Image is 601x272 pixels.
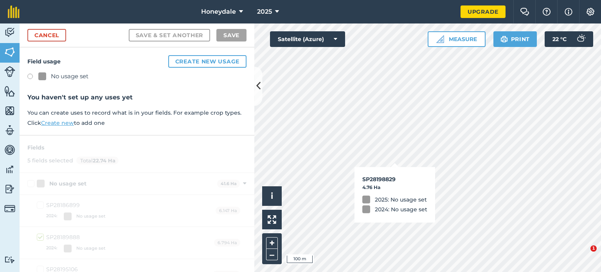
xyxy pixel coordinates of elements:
button: Save & set another [129,29,211,41]
img: svg+xml;base64,PD94bWwgdmVyc2lvbj0iMS4wIiBlbmNvZGluZz0idXRmLTgiPz4KPCEtLSBHZW5lcmF0b3I6IEFkb2JlIE... [4,124,15,136]
img: Ruler icon [436,35,444,43]
img: A question mark icon [542,8,551,16]
button: Measure [428,31,486,47]
img: svg+xml;base64,PD94bWwgdmVyc2lvbj0iMS4wIiBlbmNvZGluZz0idXRmLTgiPz4KPCEtLSBHZW5lcmF0b3I6IEFkb2JlIE... [4,144,15,156]
img: A cog icon [586,8,595,16]
p: Click to add one [27,119,247,127]
img: svg+xml;base64,PHN2ZyB4bWxucz0iaHR0cDovL3d3dy53My5vcmcvMjAwMC9zdmciIHdpZHRoPSIxNyIgaGVpZ2h0PSIxNy... [565,7,572,16]
a: Create new [41,119,74,126]
img: svg+xml;base64,PD94bWwgdmVyc2lvbj0iMS4wIiBlbmNvZGluZz0idXRmLTgiPz4KPCEtLSBHZW5lcmF0b3I6IEFkb2JlIE... [4,203,15,214]
img: svg+xml;base64,PHN2ZyB4bWxucz0iaHR0cDovL3d3dy53My5vcmcvMjAwMC9zdmciIHdpZHRoPSIxOSIgaGVpZ2h0PSIyNC... [500,34,508,44]
a: Upgrade [461,5,506,18]
img: svg+xml;base64,PHN2ZyB4bWxucz0iaHR0cDovL3d3dy53My5vcmcvMjAwMC9zdmciIHdpZHRoPSI1NiIgaGVpZ2h0PSI2MC... [4,105,15,117]
img: svg+xml;base64,PD94bWwgdmVyc2lvbj0iMS4wIiBlbmNvZGluZz0idXRmLTgiPz4KPCEtLSBHZW5lcmF0b3I6IEFkb2JlIE... [573,31,588,47]
div: No usage set [51,72,88,81]
h3: SP28198829 [362,175,427,184]
img: svg+xml;base64,PD94bWwgdmVyc2lvbj0iMS4wIiBlbmNvZGluZz0idXRmLTgiPz4KPCEtLSBHZW5lcmF0b3I6IEFkb2JlIE... [4,66,15,77]
span: i [271,191,273,201]
span: Honeydale [201,7,236,16]
img: fieldmargin Logo [8,5,20,18]
a: Cancel [27,29,66,41]
span: 2025 [257,7,272,16]
button: Satellite (Azure) [270,31,345,47]
button: + [266,237,278,249]
button: – [266,249,278,260]
button: i [262,186,282,206]
button: Print [493,31,537,47]
div: 2024: No usage set [375,205,427,214]
img: svg+xml;base64,PHN2ZyB4bWxucz0iaHR0cDovL3d3dy53My5vcmcvMjAwMC9zdmciIHdpZHRoPSI1NiIgaGVpZ2h0PSI2MC... [4,85,15,97]
img: svg+xml;base64,PD94bWwgdmVyc2lvbj0iMS4wIiBlbmNvZGluZz0idXRmLTgiPz4KPCEtLSBHZW5lcmF0b3I6IEFkb2JlIE... [4,27,15,38]
button: Create new usage [168,55,247,68]
h3: You haven't set up any uses yet [27,92,247,103]
img: svg+xml;base64,PD94bWwgdmVyc2lvbj0iMS4wIiBlbmNvZGluZz0idXRmLTgiPz4KPCEtLSBHZW5lcmF0b3I6IEFkb2JlIE... [4,256,15,263]
img: Two speech bubbles overlapping with the left bubble in the forefront [520,8,529,16]
p: You can create uses to record what is in your fields. For example crop types. [27,108,247,117]
img: svg+xml;base64,PHN2ZyB4bWxucz0iaHR0cDovL3d3dy53My5vcmcvMjAwMC9zdmciIHdpZHRoPSI1NiIgaGVpZ2h0PSI2MC... [4,46,15,58]
h4: Field usage [27,55,247,68]
img: svg+xml;base64,PD94bWwgdmVyc2lvbj0iMS4wIiBlbmNvZGluZz0idXRmLTgiPz4KPCEtLSBHZW5lcmF0b3I6IEFkb2JlIE... [4,183,15,195]
button: 22 °C [545,31,593,47]
div: 2025: No usage set [375,195,427,204]
span: 22 ° C [552,31,567,47]
img: svg+xml;base64,PD94bWwgdmVyc2lvbj0iMS4wIiBlbmNvZGluZz0idXRmLTgiPz4KPCEtLSBHZW5lcmF0b3I6IEFkb2JlIE... [4,164,15,175]
iframe: Intercom live chat [574,245,593,264]
button: Save [216,29,247,41]
img: Four arrows, one pointing top left, one top right, one bottom right and the last bottom left [268,215,276,224]
strong: 4.76 Ha [362,184,380,190]
span: 1 [590,245,597,252]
